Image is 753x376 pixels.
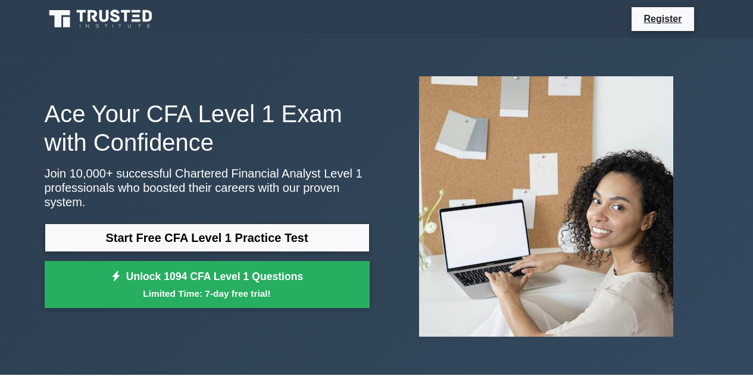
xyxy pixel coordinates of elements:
h1: Ace Your CFA Level 1 Exam with Confidence [45,100,370,157]
a: Start Free CFA Level 1 Practice Test [45,223,370,252]
a: Unlock 1094 CFA Level 1 QuestionsLimited Time: 7-day free trial! [45,261,370,309]
p: Join 10,000+ successful Chartered Financial Analyst Level 1 professionals who boosted their caree... [45,166,370,209]
a: Register [636,11,689,26]
small: Limited Time: 7-day free trial! [60,287,355,300]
